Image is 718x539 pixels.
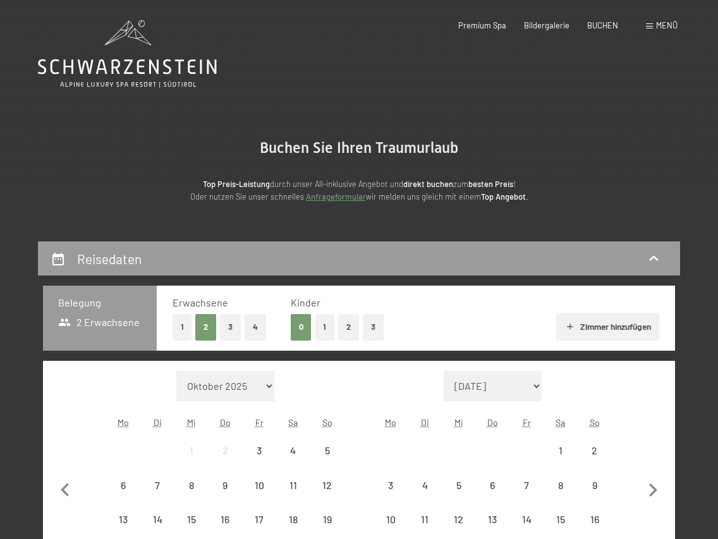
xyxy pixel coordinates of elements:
[291,314,312,340] button: 0
[338,314,359,340] button: 2
[374,503,408,537] div: Anreise nicht möglich
[203,179,270,189] strong: Top Preis-Leistung
[578,503,612,537] div: Anreise nicht möglich
[77,251,142,267] h2: Reisedaten
[310,503,344,537] div: Sun Oct 19 2025
[255,417,264,428] abbr: Freitag
[242,468,276,502] div: Anreise nicht möglich
[107,503,141,537] div: Anreise nicht möglich
[509,468,544,502] div: Fri Nov 07 2025
[209,468,243,502] div: Anreise nicht möglich
[242,503,276,537] div: Anreise nicht möglich
[174,433,209,468] div: Anreise nicht möglich
[276,433,310,468] div: Sat Oct 04 2025
[174,503,209,537] div: Anreise nicht möglich
[245,314,266,340] button: 4
[477,480,509,512] div: 6
[476,468,510,502] div: Thu Nov 06 2025
[210,480,241,512] div: 9
[408,468,442,502] div: Anreise nicht möglich
[140,468,174,502] div: Anreise nicht möglich
[276,503,310,537] div: Sat Oct 18 2025
[173,296,228,308] span: Erwachsene
[578,433,612,468] div: Sun Nov 02 2025
[310,468,344,502] div: Sun Oct 12 2025
[210,445,241,477] div: 2
[174,503,209,537] div: Wed Oct 15 2025
[656,20,678,30] span: Menü
[140,503,174,537] div: Anreise nicht möglich
[310,433,344,468] div: Anreise nicht möglich
[458,20,506,30] a: Premium Spa
[142,480,173,512] div: 7
[544,468,578,502] div: Sat Nov 08 2025
[107,468,141,502] div: Mon Oct 06 2025
[174,468,209,502] div: Anreise nicht möglich
[442,503,476,537] div: Anreise nicht möglich
[176,445,207,477] div: 1
[220,417,231,428] abbr: Donnerstag
[408,503,442,537] div: Tue Nov 11 2025
[310,468,344,502] div: Anreise nicht möglich
[385,417,396,428] abbr: Montag
[375,480,407,512] div: 3
[140,468,174,502] div: Tue Oct 07 2025
[509,503,544,537] div: Fri Nov 14 2025
[106,178,612,203] p: durch unser All-inklusive Angebot und zum ! Oder nutzen Sie unser schnelles wir melden uns gleich...
[276,468,310,502] div: Sat Oct 11 2025
[58,315,140,329] span: 2 Erwachsene
[176,480,207,512] div: 8
[511,480,542,512] div: 7
[220,314,241,340] button: 3
[209,503,243,537] div: Thu Oct 16 2025
[310,433,344,468] div: Sun Oct 05 2025
[312,480,343,512] div: 12
[374,468,408,502] div: Mon Nov 03 2025
[209,468,243,502] div: Thu Oct 09 2025
[108,480,140,512] div: 6
[409,480,441,512] div: 4
[276,503,310,537] div: Anreise nicht möglich
[374,468,408,502] div: Anreise nicht möglich
[374,503,408,537] div: Mon Nov 10 2025
[288,417,298,428] abbr: Samstag
[421,417,429,428] abbr: Dienstag
[363,314,384,340] button: 3
[487,417,498,428] abbr: Donnerstag
[58,296,142,310] h3: Belegung
[544,503,578,537] div: Sat Nov 15 2025
[209,433,243,468] div: Thu Oct 02 2025
[243,445,275,477] div: 3
[442,468,476,502] div: Wed Nov 05 2025
[312,445,343,477] div: 5
[556,313,659,341] button: Zimmer hinzufügen
[443,480,475,512] div: 5
[454,417,463,428] abbr: Mittwoch
[509,503,544,537] div: Anreise nicht möglich
[442,503,476,537] div: Wed Nov 12 2025
[578,468,612,502] div: Sun Nov 09 2025
[243,480,275,512] div: 10
[118,417,129,428] abbr: Montag
[578,468,612,502] div: Anreise nicht möglich
[242,433,276,468] div: Fri Oct 03 2025
[476,503,510,537] div: Anreise nicht möglich
[140,503,174,537] div: Tue Oct 14 2025
[291,296,320,308] span: Kinder
[242,468,276,502] div: Fri Oct 10 2025
[242,503,276,537] div: Fri Oct 17 2025
[173,314,192,340] button: 1
[277,445,309,477] div: 4
[468,179,513,189] strong: besten Preis
[277,480,309,512] div: 11
[276,433,310,468] div: Anreise nicht möglich
[544,433,578,468] div: Anreise nicht möglich
[544,433,578,468] div: Sat Nov 01 2025
[306,191,366,202] a: Anfrageformular
[578,433,612,468] div: Anreise nicht möglich
[476,468,510,502] div: Anreise nicht möglich
[590,417,600,428] abbr: Sonntag
[322,417,332,428] abbr: Sonntag
[315,314,335,340] button: 1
